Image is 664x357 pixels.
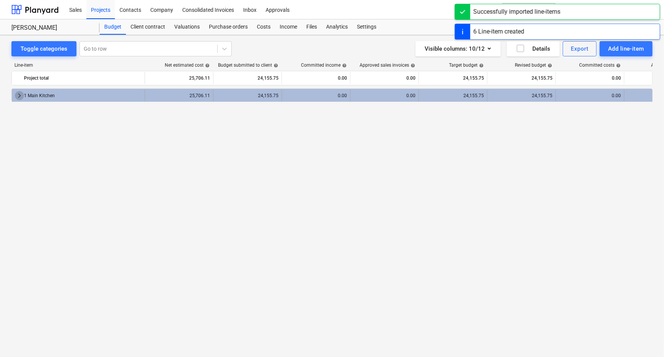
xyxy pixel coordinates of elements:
[473,27,524,36] div: 6 Line-item created
[301,62,347,68] div: Committed income
[490,72,553,84] div: 24,155.75
[579,62,621,68] div: Committed costs
[100,19,126,35] a: Budget
[559,93,621,98] div: 0.00
[615,63,621,68] span: help
[425,44,492,54] div: Visible columns : 10/12
[353,93,416,98] div: 0.00
[416,41,501,56] button: Visible columns:10/12
[148,72,210,84] div: 25,706.11
[285,93,347,98] div: 0.00
[204,63,210,68] span: help
[170,19,204,35] a: Valuations
[600,41,653,56] button: Add line-item
[546,63,552,68] span: help
[285,72,347,84] div: 0.00
[563,41,597,56] button: Export
[21,44,67,54] div: Toggle categories
[422,93,484,98] div: 24,155.75
[272,63,278,68] span: help
[204,19,252,35] a: Purchase orders
[11,41,76,56] button: Toggle categories
[165,62,210,68] div: Net estimated cost
[515,62,552,68] div: Revised budget
[24,90,142,102] div: 1 Main Kitchen
[478,63,484,68] span: help
[275,19,302,35] a: Income
[126,19,170,35] a: Client contract
[322,19,352,35] a: Analytics
[353,72,416,84] div: 0.00
[352,19,381,35] a: Settings
[252,19,275,35] a: Costs
[490,93,553,98] div: 24,155.75
[24,72,142,84] div: Project total
[473,7,560,16] div: Successfully imported line-items
[217,72,279,84] div: 24,155.75
[516,44,551,54] div: Details
[218,62,278,68] div: Budget submitted to client
[422,72,484,84] div: 24,155.75
[626,320,664,357] iframe: Chat Widget
[360,62,415,68] div: Approved sales invoices
[217,93,279,98] div: 24,155.75
[341,63,347,68] span: help
[15,91,24,100] span: keyboard_arrow_right
[559,72,621,84] div: 0.00
[571,44,589,54] div: Export
[608,44,644,54] div: Add line-item
[409,63,415,68] span: help
[302,19,322,35] a: Files
[449,62,484,68] div: Target budget
[148,93,210,98] div: 25,706.11
[11,62,145,68] div: Line-item
[507,41,560,56] button: Details
[11,24,91,32] div: [PERSON_NAME]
